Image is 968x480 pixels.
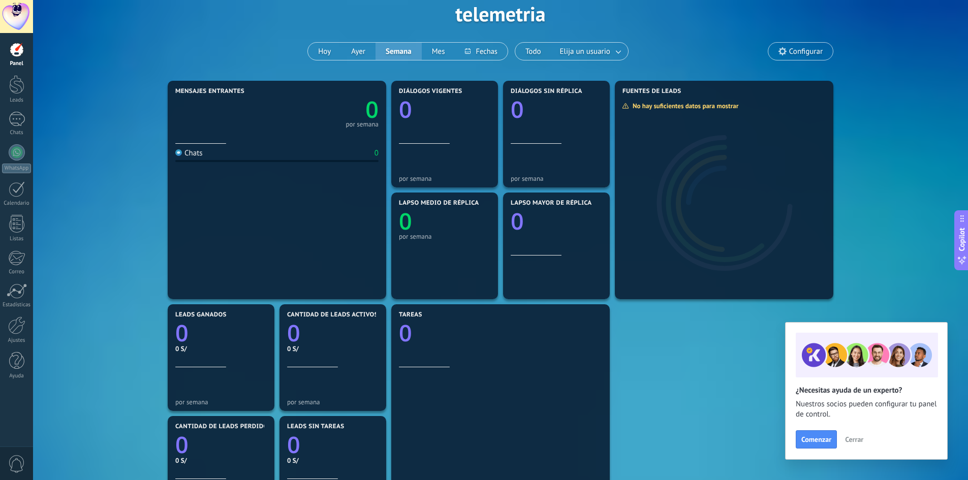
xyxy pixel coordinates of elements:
[2,97,32,104] div: Leads
[287,311,378,318] span: Cantidad de leads activos
[2,200,32,207] div: Calendario
[551,43,628,60] button: Elija un usuario
[175,398,267,406] div: por semana
[2,269,32,275] div: Correo
[346,122,379,127] div: por semana
[801,436,831,443] span: Comenzar
[511,175,602,182] div: por semana
[341,43,376,60] button: Ayer
[175,429,189,460] text: 0
[287,344,379,353] div: 0 S/
[796,386,937,395] h2: ¿Necesitas ayuda de un experto?
[2,130,32,136] div: Chats
[287,423,344,430] span: Leads sin tareas
[175,311,227,318] span: Leads ganados
[399,311,422,318] span: Tareas
[374,148,379,158] div: 0
[175,344,267,353] div: 0 S/
[287,317,379,348] a: 0
[399,88,462,95] span: Diálogos vigentes
[2,164,31,173] div: WhatsApp
[2,60,32,67] div: Panel
[287,317,300,348] text: 0
[840,432,868,447] button: Cerrar
[845,436,863,443] span: Cerrar
[455,43,507,60] button: Fechas
[308,43,341,60] button: Hoy
[399,94,412,125] text: 0
[287,429,300,460] text: 0
[175,429,267,460] a: 0
[796,399,937,420] span: Nuestros socios pueden configurar tu panel de control.
[399,233,490,240] div: por semana
[2,373,32,379] div: Ayuda
[175,148,203,158] div: Chats
[175,317,267,348] a: 0
[622,88,681,95] span: Fuentes de leads
[558,45,612,58] span: Elija un usuario
[796,430,837,449] button: Comenzar
[399,175,490,182] div: por semana
[957,228,967,251] span: Copilot
[365,94,379,125] text: 0
[175,88,244,95] span: Mensajes entrantes
[422,43,455,60] button: Mes
[175,423,272,430] span: Cantidad de leads perdidos
[2,302,32,308] div: Estadísticas
[175,317,189,348] text: 0
[511,200,591,207] span: Lapso mayor de réplica
[511,88,582,95] span: Diálogos sin réplica
[399,200,479,207] span: Lapso medio de réplica
[622,102,745,110] div: No hay suficientes datos para mostrar
[399,317,602,348] a: 0
[511,94,524,125] text: 0
[2,337,32,344] div: Ajustes
[515,43,551,60] button: Todo
[287,429,379,460] a: 0
[399,206,412,237] text: 0
[287,456,379,465] div: 0 S/
[511,206,524,237] text: 0
[376,43,422,60] button: Semana
[175,149,182,156] img: Chats
[789,47,823,56] span: Configurar
[277,94,379,125] a: 0
[399,317,412,348] text: 0
[2,236,32,242] div: Listas
[175,456,267,465] div: 0 S/
[287,398,379,406] div: por semana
